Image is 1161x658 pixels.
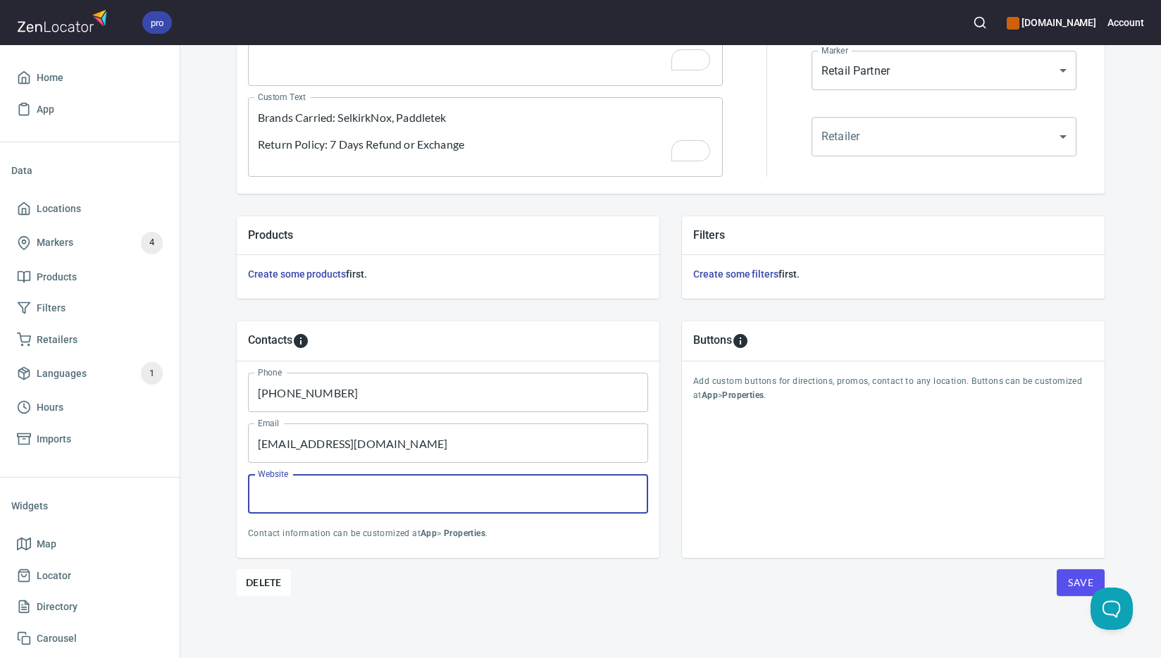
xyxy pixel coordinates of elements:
[693,268,778,280] a: Create some filters
[37,299,66,317] span: Filters
[1057,569,1105,596] button: Save
[812,117,1076,156] div: ​
[732,333,749,349] svg: To add custom buttons for locations, please go to Apps > Properties > Buttons.
[11,423,168,455] a: Imports
[237,569,291,596] button: Delete
[1091,588,1133,630] iframe: Help Scout Beacon - Open
[248,266,648,282] h6: first.
[141,235,163,251] span: 4
[1007,17,1019,30] button: color-CE600E
[37,331,77,349] span: Retailers
[11,528,168,560] a: Map
[11,62,168,94] a: Home
[141,366,163,382] span: 1
[1068,574,1093,592] span: Save
[1007,15,1096,30] h6: [DOMAIN_NAME]
[37,399,63,416] span: Hours
[11,355,168,392] a: Languages1
[11,591,168,623] a: Directory
[1007,7,1096,38] div: Manage your apps
[37,234,73,252] span: Markers
[11,193,168,225] a: Locations
[11,225,168,261] a: Markers4
[812,51,1076,90] div: Retail Partner
[37,268,77,286] span: Products
[421,528,437,538] b: App
[11,489,168,523] li: Widgets
[37,535,56,553] span: Map
[37,430,71,448] span: Imports
[1107,7,1144,38] button: Account
[258,111,713,164] textarea: To enrich screen reader interactions, please activate Accessibility in Grammarly extension settings
[11,261,168,293] a: Products
[248,228,648,242] h5: Products
[37,101,54,118] span: App
[693,333,732,349] h5: Buttons
[11,154,168,187] li: Data
[1107,15,1144,30] h6: Account
[246,574,282,591] span: Delete
[444,528,485,538] b: Properties
[11,292,168,324] a: Filters
[248,268,346,280] a: Create some products
[258,20,713,73] textarea: To enrich screen reader interactions, please activate Accessibility in Grammarly extension settings
[292,333,309,349] svg: To add custom contact information for locations, please go to Apps > Properties > Contacts.
[37,200,81,218] span: Locations
[17,6,111,36] img: zenlocator
[702,390,718,400] b: App
[142,15,172,30] span: pro
[248,333,292,349] h5: Contacts
[11,623,168,654] a: Carousel
[37,567,71,585] span: Locator
[722,390,764,400] b: Properties
[142,11,172,34] div: pro
[37,69,63,87] span: Home
[11,392,168,423] a: Hours
[37,598,77,616] span: Directory
[693,228,1093,242] h5: Filters
[693,266,1093,282] h6: first.
[11,324,168,356] a: Retailers
[11,94,168,125] a: App
[37,630,77,647] span: Carousel
[964,7,995,38] button: Search
[248,527,648,541] p: Contact information can be customized at > .
[11,560,168,592] a: Locator
[37,365,87,383] span: Languages
[693,375,1093,403] p: Add custom buttons for directions, promos, contact to any location. Buttons can be customized at > .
